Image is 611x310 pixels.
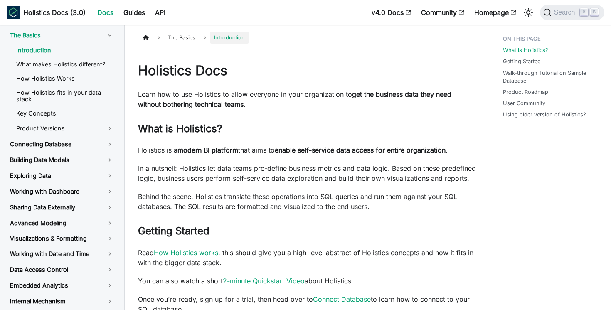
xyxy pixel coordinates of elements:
a: Data Access Control [3,263,121,277]
a: Working with Date and Time [3,247,121,261]
a: HolisticsHolistics Docs (3.0) [7,6,86,19]
a: Introduction [10,44,121,57]
a: 2-minute Quickstart Video [223,277,305,285]
a: Connecting Database [3,137,121,151]
a: Walk-through Tutorial on Sample Database [503,69,601,85]
kbd: K [590,8,599,16]
a: Product Versions [10,121,121,135]
a: User Community [503,99,545,107]
p: You can also watch a short about Holistics. [138,276,476,286]
a: v4.0 Docs [367,6,416,19]
h2: What is Holistics? [138,123,476,138]
p: Holistics is a that aims to . [138,145,476,155]
kbd: ⌘ [580,8,588,16]
a: Exploring Data [3,169,121,183]
p: Read , this should give you a high-level abstract of Holistics concepts and how it fits in with t... [138,248,476,268]
a: Sharing Data Externally [3,200,121,214]
a: Getting Started [503,57,541,65]
a: Visualizations & Formatting [3,232,100,245]
nav: Breadcrumbs [138,32,476,44]
a: Docs [92,6,118,19]
h1: Holistics Docs [138,62,476,79]
button: Search [540,5,604,20]
a: How Holistics works [154,248,218,257]
a: Product Roadmap [503,88,548,96]
a: Home page [138,32,154,44]
a: Using older version of Holistics? [503,111,586,118]
a: Key Concepts [10,107,121,120]
button: Toggle the collapsible sidebar category 'Visualizations & Formatting' [100,232,121,245]
a: Homepage [469,6,521,19]
a: API [150,6,170,19]
a: Building Data Models [3,153,121,167]
a: How Holistics Works [10,72,121,85]
span: Search [552,9,580,16]
a: Guides [118,6,150,19]
h2: Getting Started [138,225,476,241]
a: What makes Holistics different? [10,58,121,71]
a: Advanced Modeling [3,216,121,230]
span: Introduction [210,32,249,44]
a: The Basics [3,28,121,42]
p: In a nutshell: Holistics let data teams pre-define business metrics and data logic. Based on thes... [138,163,476,183]
a: Embedded Analytics [3,278,121,293]
strong: modern BI platform [177,146,238,154]
strong: enable self-service data access for entire organization [275,146,446,154]
a: Internal Mechanism [3,294,121,308]
a: Working with Dashboard [3,185,121,199]
p: Learn how to use Holistics to allow everyone in your organization to . [138,89,476,109]
a: Connect Database [313,295,371,303]
button: Switch between dark and light mode (currently light mode) [522,6,535,19]
p: Behind the scene, Holistics translate these operations into SQL queries and run them against your... [138,192,476,212]
a: How Holistics fits in your data stack [10,86,121,106]
b: Holistics Docs (3.0) [23,7,86,17]
span: The Basics [164,32,200,44]
a: Community [416,6,469,19]
a: What is Holistics? [503,46,548,54]
img: Holistics [7,6,20,19]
